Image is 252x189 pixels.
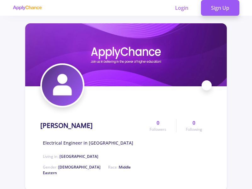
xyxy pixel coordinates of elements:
span: [DEMOGRAPHIC_DATA] [58,164,100,170]
span: [GEOGRAPHIC_DATA] [60,154,98,159]
img: Mojtabaa Moradyavatar [42,65,83,106]
a: 0Followers [140,119,176,132]
span: Living in : [43,154,98,159]
h1: [PERSON_NAME] [40,122,93,129]
img: Mojtabaa Moradycover image [25,23,227,86]
span: Race : [43,164,131,175]
span: Electrical Engineer in [GEOGRAPHIC_DATA] [43,140,133,146]
img: applychance logo text only [13,5,42,10]
span: Middle Eastern [43,164,131,175]
span: 0 [192,119,195,127]
span: Followers [150,127,166,132]
span: Gender : [43,164,100,170]
span: 0 [157,119,159,127]
span: Following [186,127,202,132]
a: 0Following [176,119,212,132]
